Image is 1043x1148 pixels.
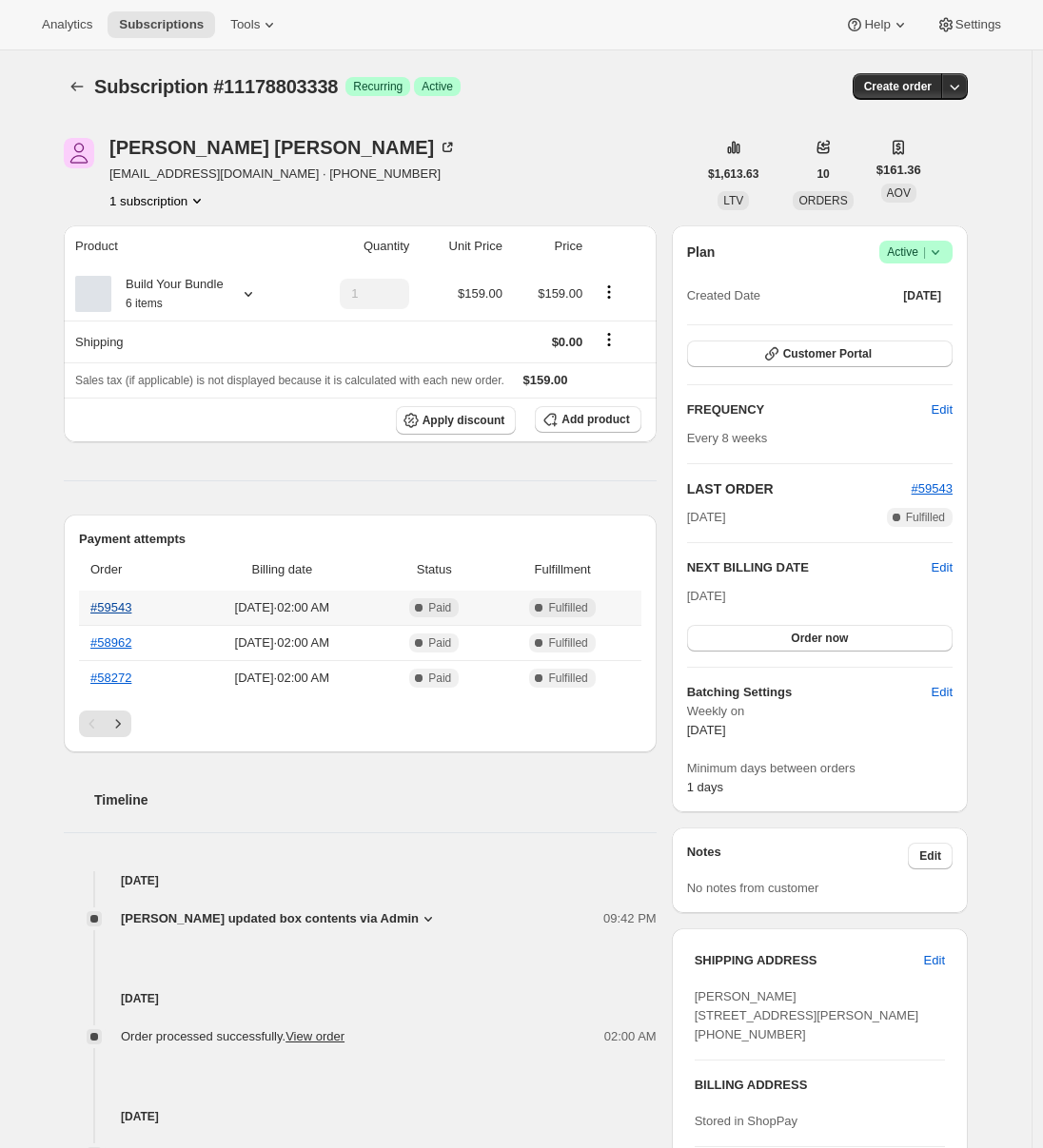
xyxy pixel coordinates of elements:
[687,431,768,445] span: Every 8 weeks
[887,243,945,262] span: Active
[535,406,640,433] button: Add product
[548,600,587,615] span: Fulfilled
[496,560,630,579] span: Fulfillment
[79,549,186,591] th: Order
[75,374,504,387] span: Sales tax (if applicable) is not displayed because it is calculated with each new order.
[300,225,415,267] th: Quantity
[805,161,840,187] button: 10
[695,989,919,1041] span: [PERSON_NAME] [STREET_ADDRESS][PERSON_NAME] [PHONE_NUMBER]
[126,297,163,310] small: 6 items
[109,165,457,184] span: [EMAIL_ADDRESS][DOMAIN_NAME] · [PHONE_NUMBER]
[64,225,300,267] th: Product
[90,600,131,614] a: #59543
[594,282,624,302] button: Product actions
[908,843,953,869] button: Edit
[791,631,848,646] span: Order now
[191,560,373,579] span: Billing date
[955,17,1001,32] span: Settings
[458,286,502,301] span: $159.00
[932,683,953,702] span: Edit
[90,671,131,685] a: #58272
[687,479,912,498] h2: LAST ORDER
[834,11,920,38] button: Help
[687,400,932,419] h2: FREQUENCY
[538,286,582,301] span: $159.00
[913,945,956,976] button: Edit
[523,373,568,387] span: $159.00
[906,510,945,525] span: Fulfilled
[687,780,723,794] span: 1 days
[90,635,131,650] a: #58962
[285,1029,344,1043] a: View order
[887,186,911,200] span: AOV
[561,412,629,427] span: Add product
[105,710,131,737] button: Next
[687,723,726,737] span: [DATE]
[892,282,953,309] button: [DATE]
[109,191,207,210] button: Product actions
[79,710,641,737] nav: Pagination
[422,79,453,94] span: Active
[912,479,953,498] button: #59543
[923,244,926,260] span: |
[230,17,260,32] span: Tools
[508,225,588,267] th: Price
[121,1029,344,1043] span: Order processed successfully.
[903,288,941,303] span: [DATE]
[687,508,726,527] span: [DATE]
[30,11,104,38] button: Analytics
[552,335,583,349] span: $0.00
[64,73,90,100] button: Subscriptions
[219,11,290,38] button: Tools
[697,161,770,187] button: $1,613.63
[695,951,924,970] h3: SHIPPING ADDRESS
[428,635,451,651] span: Paid
[723,194,743,207] span: LTV
[876,161,921,180] span: $161.36
[687,625,953,652] button: Order now
[708,166,758,182] span: $1,613.63
[920,395,964,425] button: Edit
[687,341,953,367] button: Customer Portal
[594,329,624,350] button: Shipping actions
[687,702,953,721] span: Weekly on
[687,843,909,869] h3: Notes
[853,73,943,100] button: Create order
[687,286,760,305] span: Created Date
[111,275,224,313] div: Build Your Bundle
[924,951,945,970] span: Edit
[384,560,484,579] span: Status
[121,909,438,928] button: [PERSON_NAME] updated box contents via Admin
[687,558,932,577] h2: NEXT BILLING DATE
[428,671,451,686] span: Paid
[108,11,215,38] button: Subscriptions
[42,17,92,32] span: Analytics
[415,225,508,267] th: Unit Price
[64,871,657,890] h4: [DATE]
[94,790,657,809] h2: Timeline
[94,76,338,97] span: Subscription #11178803338
[64,989,657,1008] h4: [DATE]
[919,848,941,864] span: Edit
[603,909,657,928] span: 09:42 PM
[932,400,953,419] span: Edit
[798,194,847,207] span: ORDERS
[687,683,932,702] h6: Batching Settings
[548,671,587,686] span: Fulfilled
[687,881,819,895] span: No notes from customer
[925,11,1013,38] button: Settings
[695,1114,797,1128] span: Stored in ShopPay
[687,759,953,778] span: Minimum days between orders
[191,633,373,652] span: [DATE] · 02:00 AM
[912,481,953,496] a: #59543
[396,406,517,435] button: Apply discount
[191,669,373,688] span: [DATE] · 02:00 AM
[932,558,953,577] button: Edit
[64,138,94,168] span: Krissy Wiborg
[428,600,451,615] span: Paid
[687,243,716,262] h2: Plan
[695,1076,945,1095] h3: BILLING ADDRESS
[920,677,964,708] button: Edit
